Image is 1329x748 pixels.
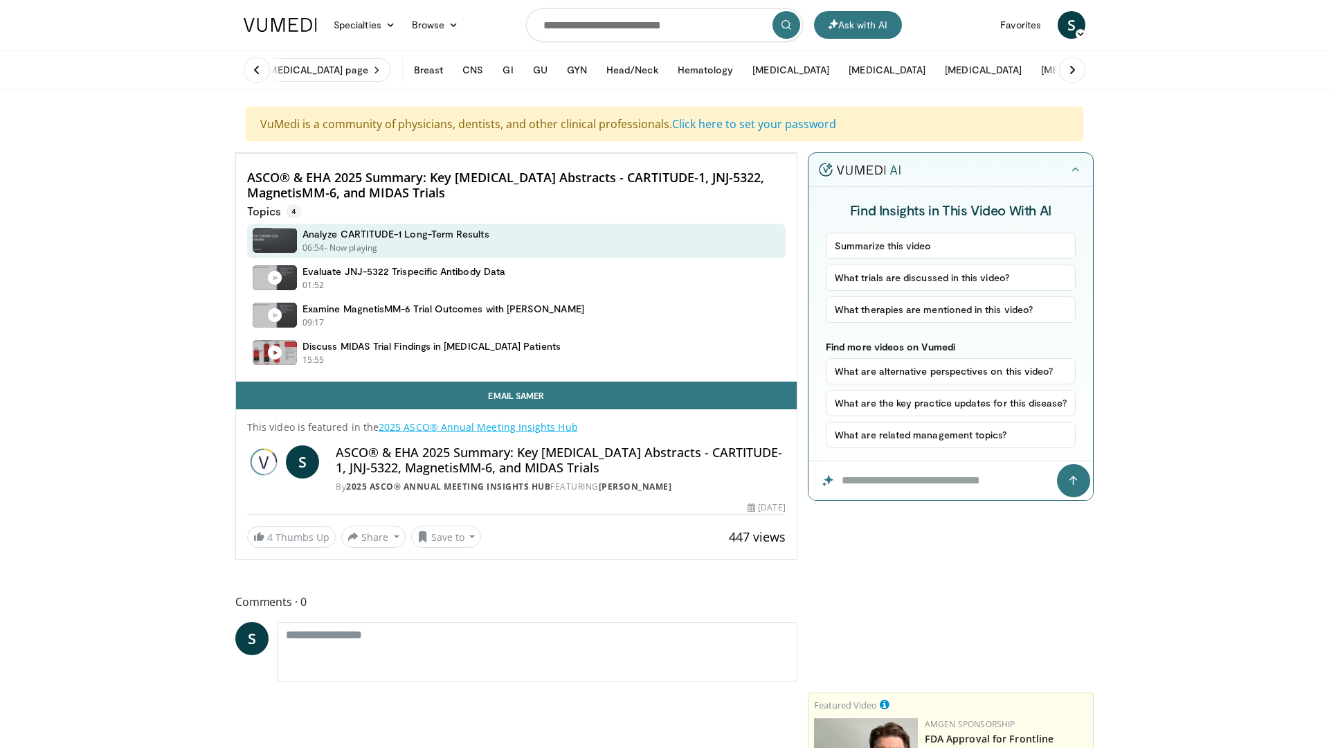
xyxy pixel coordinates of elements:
h4: Analyze CARTITUDE-1 Long-Term Results [302,228,489,240]
button: Head/Neck [598,56,667,84]
p: 01:52 [302,279,325,292]
video-js: Video Player [236,153,797,154]
iframe: Advertisement [847,511,1054,684]
button: What are related management topics? [826,422,1076,448]
p: 06:54 [302,242,325,254]
div: VuMedi is a community of physicians, dentists, and other clinical professionals. [246,107,1083,141]
a: S [235,622,269,655]
button: Share [341,526,406,548]
a: S [286,445,319,479]
button: [MEDICAL_DATA] [744,56,838,84]
a: Click here to set your password [672,116,836,132]
a: Email Samer [236,382,797,409]
button: GU [525,56,556,84]
small: Featured Video [814,699,877,711]
button: What trials are discussed in this video? [826,265,1076,291]
span: 4 [286,204,302,218]
img: 2025 ASCO® Annual Meeting Insights Hub [247,445,280,479]
button: What are alternative perspectives on this video? [826,358,1076,384]
div: [DATE] [748,501,785,514]
button: [MEDICAL_DATA] [937,56,1030,84]
a: S [1058,11,1085,39]
img: VuMedi Logo [244,18,317,32]
button: [MEDICAL_DATA] [840,56,934,84]
h4: Discuss MIDAS Trial Findings in [MEDICAL_DATA] Patients [302,340,561,353]
img: vumedi-ai-logo.v2.svg [819,163,901,177]
button: GYN [559,56,595,84]
button: Breast [406,56,451,84]
button: CNS [454,56,491,84]
span: 4 [267,531,273,544]
p: - Now playing [325,242,378,254]
a: Visit [MEDICAL_DATA] page [235,58,391,82]
button: Summarize this video [826,233,1076,259]
p: Topics [247,204,302,218]
button: Save to [411,526,482,548]
span: Comments 0 [235,593,797,611]
h4: Examine MagnetisMM-6 Trial Outcomes with [PERSON_NAME] [302,303,584,315]
a: 2025 ASCO® Annual Meeting Insights Hub [379,420,578,434]
h4: Evaluate JNJ-5322 Trispecific Antibody Data [302,265,505,278]
a: [PERSON_NAME] [599,481,672,492]
input: Search topics, interventions [526,8,803,42]
button: GI [494,56,521,84]
a: Favorites [992,11,1049,39]
div: By FEATURING [336,481,786,493]
input: Question for the AI [808,461,1093,500]
button: Hematology [669,56,742,84]
p: Find more videos on Vumedi [826,341,1076,353]
a: 2025 ASCO® Annual Meeting Insights Hub [346,481,550,492]
h4: ASCO® & EHA 2025 Summary: Key [MEDICAL_DATA] Abstracts - CARTITUDE-1, JNJ-5322, MagnetisMM-6, and... [247,170,786,200]
button: [MEDICAL_DATA] [1033,56,1126,84]
p: 09:17 [302,317,325,329]
h4: ASCO® & EHA 2025 Summary: Key [MEDICAL_DATA] Abstracts - CARTITUDE-1, JNJ-5322, MagnetisMM-6, and... [336,445,786,475]
a: Browse [404,11,467,39]
p: 15:55 [302,354,325,366]
button: What therapies are mentioned in this video? [826,296,1076,323]
button: Ask with AI [814,11,902,39]
a: 4 Thumbs Up [247,526,336,548]
a: Amgen Sponsorship [925,718,1015,730]
button: What are the key practice updates for this disease? [826,390,1076,416]
h4: Find Insights in This Video With AI [826,201,1076,219]
p: This video is featured in the [247,420,786,434]
a: Specialties [325,11,404,39]
span: 447 views [729,528,786,545]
